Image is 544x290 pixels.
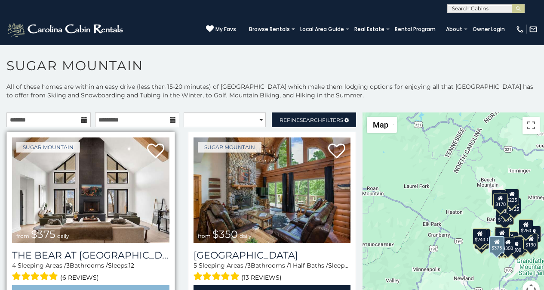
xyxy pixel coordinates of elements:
[507,198,521,214] div: $125
[489,236,505,253] div: $375
[492,190,506,206] div: $240
[529,25,538,34] img: mail-regular-white.png
[12,249,169,261] a: The Bear At [GEOGRAPHIC_DATA]
[215,25,236,33] span: My Favs
[495,228,510,244] div: $300
[194,137,351,243] img: Grouse Moor Lodge
[16,142,80,153] a: Sugar Mountain
[501,237,515,253] div: $350
[129,262,134,269] span: 12
[16,233,29,239] span: from
[523,234,538,250] div: $190
[206,25,236,34] a: My Favs
[12,261,169,283] div: Sleeping Areas / Bathrooms / Sleeps:
[504,189,519,205] div: $225
[350,23,389,35] a: Real Estate
[60,272,99,283] span: (6 reviews)
[519,219,533,236] div: $250
[240,233,252,239] span: daily
[522,117,540,134] button: Toggle fullscreen view
[513,236,528,253] div: $195
[247,262,251,269] span: 3
[496,209,514,225] div: $1,095
[493,193,508,209] div: $170
[66,262,70,269] span: 3
[526,226,541,242] div: $155
[509,239,523,255] div: $500
[241,272,282,283] span: (13 reviews)
[473,228,487,245] div: $240
[468,23,509,35] a: Owner Login
[194,261,351,283] div: Sleeping Areas / Bathrooms / Sleeps:
[300,117,322,123] span: Search
[31,228,55,240] span: $375
[6,21,126,38] img: White-1-2.png
[12,137,169,243] a: The Bear At Sugar Mountain from $375 daily
[12,137,169,243] img: The Bear At Sugar Mountain
[296,23,348,35] a: Local Area Guide
[367,117,397,133] button: Change map style
[198,142,261,153] a: Sugar Mountain
[194,249,351,261] a: [GEOGRAPHIC_DATA]
[442,23,467,35] a: About
[504,231,518,248] div: $200
[272,112,356,127] a: RefineSearchFilters
[328,143,345,161] a: Add to favorites
[12,249,169,261] h3: The Bear At Sugar Mountain
[57,233,69,239] span: daily
[390,23,440,35] a: Rental Program
[516,25,524,34] img: phone-regular-white.png
[212,228,238,240] span: $350
[198,233,211,239] span: from
[495,227,509,243] div: $190
[194,262,197,269] span: 5
[289,262,328,269] span: 1 Half Baths /
[147,143,164,161] a: Add to favorites
[194,249,351,261] h3: Grouse Moor Lodge
[349,262,354,269] span: 12
[194,137,351,243] a: Grouse Moor Lodge from $350 daily
[280,117,343,123] span: Refine Filters
[12,262,16,269] span: 4
[373,120,388,129] span: Map
[245,23,294,35] a: Browse Rentals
